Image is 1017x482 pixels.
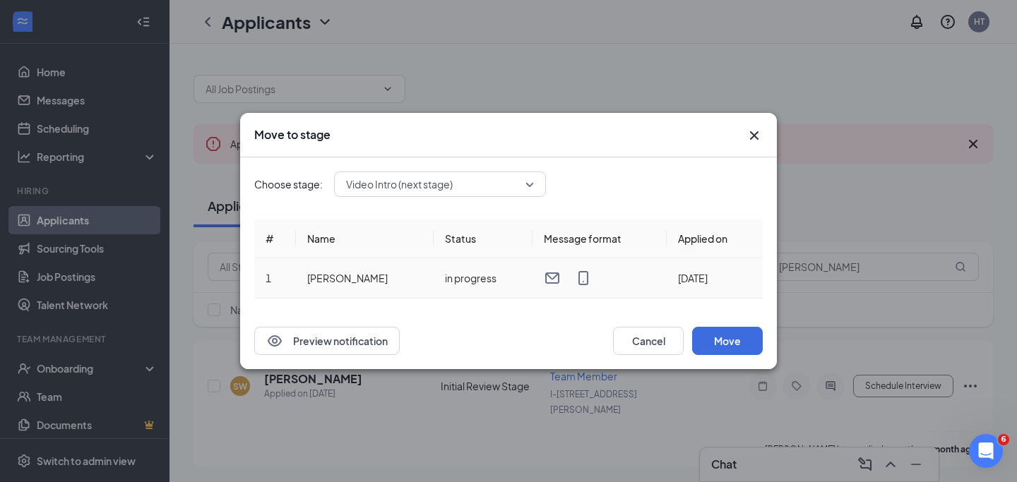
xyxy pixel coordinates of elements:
[221,6,248,32] button: Home
[67,374,78,385] button: Upload attachment
[40,8,63,30] img: Profile image for Say
[254,176,323,192] span: Choose stage:
[51,170,271,229] div: So if we want to reengage them do not remove them? But you are saying their info will remain if t...
[613,327,684,355] button: Cancel
[575,270,592,287] svg: MobileSms
[346,174,453,195] span: Video Intro (next stage)
[746,127,763,144] svg: Cross
[667,258,763,299] td: [DATE]
[266,332,283,349] svg: Eye
[434,219,533,258] th: Status
[22,374,33,385] button: Emoji picker
[544,270,561,287] svg: Email
[254,127,331,143] h3: Move to stage
[746,127,763,144] button: Close
[266,272,271,284] span: 1
[12,344,270,368] textarea: Message…
[296,258,434,299] td: [PERSON_NAME]
[11,170,271,240] div: HR says…
[296,219,434,258] th: Name
[969,434,1003,468] iframe: Intercom live chat
[52,57,249,68] span: [PERSON_NAME] - Onboarding Inquiry
[434,258,533,299] td: in progress
[11,239,271,378] div: Say says…
[62,179,260,220] div: So if we want to reengage them do not remove them? But you are saying their info will remain if t...
[692,327,763,355] button: Move
[22,48,261,78] a: [PERSON_NAME] - Onboarding Inquiry
[254,327,400,355] button: EyePreview notification
[998,434,1009,445] span: 6
[9,6,36,32] button: go back
[254,219,296,258] th: #
[667,219,763,258] th: Applied on
[23,248,220,359] div: Yes, if you want to re-engage with them, please do not remove them. To clarify, their data is not...
[533,219,667,258] th: Message format
[11,239,232,367] div: Yes, if you want to re-engage with them, please do not remove them. To clarify, their data is not...
[242,368,265,391] button: Send a message…
[69,18,97,32] p: Active
[44,374,56,385] button: Gif picker
[248,6,273,31] div: Close
[69,7,88,18] h1: Say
